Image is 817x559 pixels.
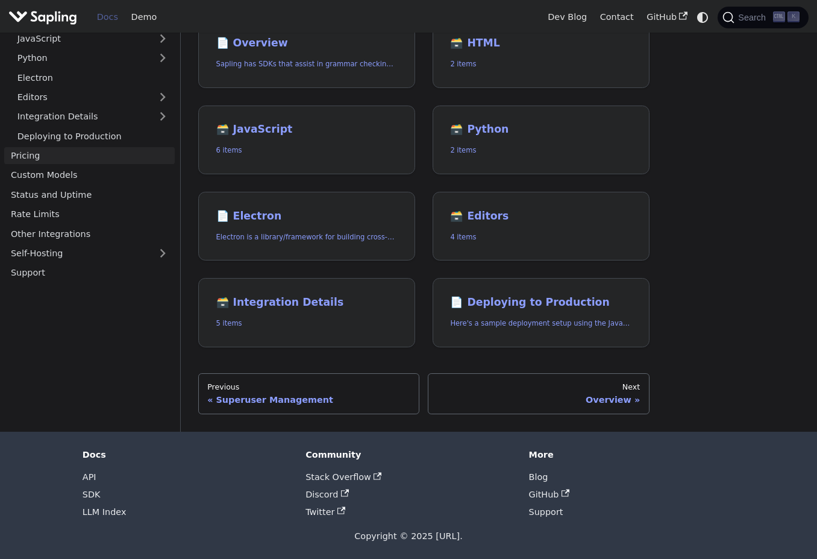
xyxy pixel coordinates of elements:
[529,449,735,460] div: More
[428,373,649,414] a: NextOverview
[207,394,410,405] div: Superuser Management
[4,245,175,262] a: Self-Hosting
[450,210,631,223] h2: Editors
[216,123,397,136] h2: JavaScript
[593,8,640,27] a: Contact
[450,37,631,50] h2: HTML
[450,296,631,309] h2: Deploying to Production
[83,472,96,482] a: API
[198,106,415,175] a: 🗃️ JavaScript6 items
[8,8,77,26] img: Sapling.ai
[450,318,631,329] p: Here's a sample deployment setup using the JavaScript SDK along with a Python backend.
[11,127,175,145] a: Deploying to Production
[437,382,640,392] div: Next
[83,490,101,499] a: SDK
[640,8,693,27] a: GitHub
[83,507,127,517] a: LLM Index
[529,507,563,517] a: Support
[83,529,734,544] div: Copyright © 2025 [URL].
[216,296,397,309] h2: Integration Details
[433,106,650,175] a: 🗃️ Python2 items
[11,89,151,106] a: Editors
[151,89,175,106] button: Expand sidebar category 'Editors'
[216,318,397,329] p: 5 items
[450,58,631,70] p: 2 items
[216,58,397,70] p: Sapling has SDKs that assist in grammar checking text for Python and JavaScript, and an HTTP API ...
[198,192,415,261] a: 📄️ ElectronElectron is a library/framework for building cross-platform desktop apps with JavaScri...
[718,7,808,28] button: Search (Ctrl+K)
[4,186,175,203] a: Status and Uptime
[11,30,175,47] a: JavaScript
[83,449,289,460] div: Docs
[216,37,397,50] h2: Overview
[216,232,397,243] p: Electron is a library/framework for building cross-platform desktop apps with JavaScript, HTML, a...
[11,108,175,125] a: Integration Details
[305,507,345,517] a: Twitter
[198,373,419,414] a: PreviousSuperuser Management
[541,8,593,27] a: Dev Blog
[529,490,570,499] a: GitHub
[11,69,175,86] a: Electron
[125,8,163,27] a: Demo
[216,210,397,223] h2: Electron
[305,472,381,482] a: Stack Overflow
[450,232,631,243] p: 4 items
[198,278,415,347] a: 🗃️ Integration Details5 items
[305,449,512,460] div: Community
[529,472,548,482] a: Blog
[694,8,712,26] button: Switch between dark and light mode (currently system mode)
[198,19,415,88] a: 📄️ OverviewSapling has SDKs that assist in grammar checking text for Python and JavaScript, and a...
[207,382,410,392] div: Previous
[11,49,175,67] a: Python
[4,166,175,184] a: Custom Models
[787,11,800,22] kbd: K
[4,264,175,282] a: Support
[450,123,631,136] h2: Python
[433,278,650,347] a: 📄️ Deploying to ProductionHere's a sample deployment setup using the JavaScript SDK along with a ...
[450,145,631,156] p: 2 items
[305,490,349,499] a: Discord
[8,8,81,26] a: Sapling.ai
[734,13,773,22] span: Search
[90,8,125,27] a: Docs
[4,206,175,223] a: Rate Limits
[198,373,650,414] nav: Docs pages
[433,19,650,88] a: 🗃️ HTML2 items
[433,192,650,261] a: 🗃️ Editors4 items
[437,394,640,405] div: Overview
[4,225,175,242] a: Other Integrations
[216,145,397,156] p: 6 items
[4,147,175,165] a: Pricing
